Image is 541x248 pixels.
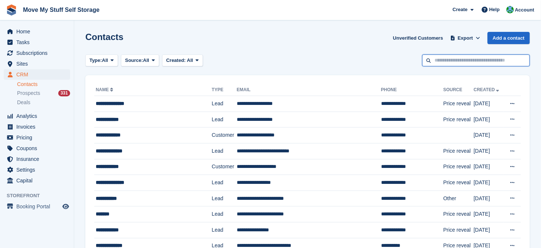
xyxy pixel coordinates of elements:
span: All [102,57,108,64]
a: menu [4,26,70,37]
button: Type: All [85,54,118,67]
td: [DATE] [474,96,504,112]
a: menu [4,175,70,186]
a: menu [4,122,70,132]
button: Created: All [162,54,203,67]
a: menu [4,201,70,212]
a: menu [4,132,70,143]
h1: Contacts [85,32,124,42]
td: Other [443,191,474,206]
td: [DATE] [474,206,504,222]
td: Price reveal [443,96,474,112]
a: Contacts [17,81,70,88]
a: Name [96,87,115,92]
th: Email [237,84,381,96]
span: Booking Portal [16,201,61,212]
td: Customer [212,159,237,175]
span: Analytics [16,111,61,121]
th: Phone [381,84,443,96]
a: menu [4,69,70,80]
button: Source: All [121,54,159,67]
td: Lead [212,96,237,112]
a: Deals [17,99,70,106]
td: Price reveal [443,159,474,175]
td: Lead [212,175,237,191]
th: Type [212,84,237,96]
span: Subscriptions [16,48,61,58]
span: Capital [16,175,61,186]
span: Insurance [16,154,61,164]
a: Unverified Customers [390,32,446,44]
th: Source [443,84,474,96]
span: Account [515,6,534,14]
span: Sites [16,59,61,69]
a: menu [4,59,70,69]
td: [DATE] [474,191,504,206]
a: menu [4,111,70,121]
span: Export [458,34,473,42]
span: Deals [17,99,30,106]
td: Lead [212,206,237,222]
td: [DATE] [474,175,504,191]
span: Home [16,26,61,37]
a: menu [4,48,70,58]
td: Price reveal [443,222,474,238]
td: Price reveal [443,175,474,191]
td: Lead [212,222,237,238]
td: Lead [212,112,237,128]
a: menu [4,165,70,175]
span: Storefront [7,192,74,199]
span: Help [489,6,500,13]
td: [DATE] [474,222,504,238]
td: [DATE] [474,143,504,159]
span: Source: [125,57,143,64]
a: Created [474,87,501,92]
td: Price reveal [443,112,474,128]
span: Create [453,6,468,13]
td: Lead [212,143,237,159]
td: [DATE] [474,159,504,175]
div: 331 [58,90,70,96]
span: Coupons [16,143,61,153]
td: Price reveal [443,206,474,222]
a: Move My Stuff Self Storage [20,4,102,16]
span: All [187,57,193,63]
td: [DATE] [474,128,504,143]
a: menu [4,154,70,164]
span: Prospects [17,90,40,97]
span: Settings [16,165,61,175]
a: menu [4,37,70,47]
span: Pricing [16,132,61,143]
span: Type: [89,57,102,64]
td: Price reveal [443,143,474,159]
a: menu [4,143,70,153]
a: Prospects 331 [17,89,70,97]
a: Add a contact [488,32,530,44]
a: Preview store [61,202,70,211]
td: [DATE] [474,112,504,128]
span: CRM [16,69,61,80]
button: Export [449,32,482,44]
span: Tasks [16,37,61,47]
span: All [143,57,150,64]
td: Customer [212,128,237,143]
img: Dan [506,6,514,13]
span: Created: [166,57,186,63]
span: Invoices [16,122,61,132]
img: stora-icon-8386f47178a22dfd0bd8f6a31ec36ba5ce8667c1dd55bd0f319d3a0aa187defe.svg [6,4,17,16]
td: Lead [212,191,237,206]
